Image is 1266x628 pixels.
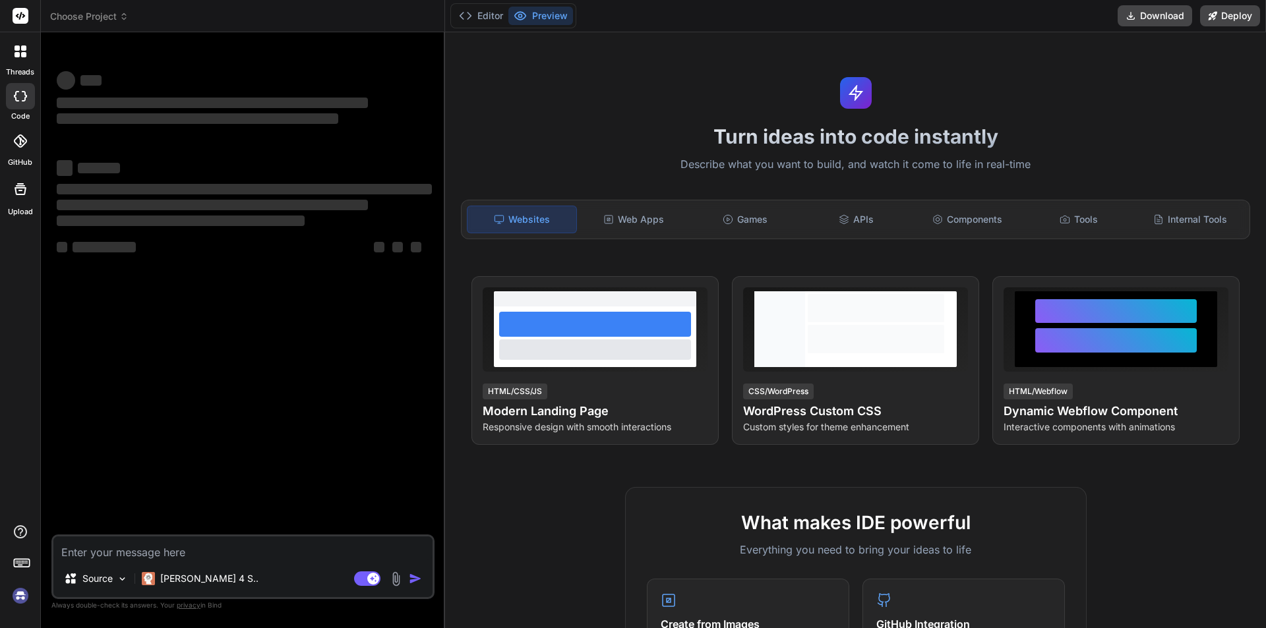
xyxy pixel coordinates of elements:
span: ‌ [411,242,421,252]
label: GitHub [8,157,32,168]
p: Interactive components with animations [1004,420,1228,434]
span: ‌ [80,75,102,86]
div: Websites [467,206,577,233]
span: ‌ [57,242,67,252]
div: CSS/WordPress [743,384,814,399]
label: code [11,111,30,122]
span: ‌ [57,113,338,124]
button: Editor [454,7,508,25]
div: Components [913,206,1022,233]
p: Everything you need to bring your ideas to life [647,542,1065,557]
label: threads [6,67,34,78]
img: Pick Models [117,573,128,585]
span: ‌ [57,184,432,194]
p: Describe what you want to build, and watch it come to life in real-time [453,156,1258,173]
h4: Dynamic Webflow Component [1004,402,1228,420]
img: attachment [388,571,404,586]
span: ‌ [57,71,75,90]
div: Web Apps [580,206,688,233]
span: privacy [177,601,200,609]
p: Custom styles for theme enhancement [743,420,968,434]
div: Internal Tools [1135,206,1244,233]
div: HTML/CSS/JS [483,384,547,399]
span: ‌ [57,160,73,176]
h1: Turn ideas into code instantly [453,125,1258,148]
h4: WordPress Custom CSS [743,402,968,420]
span: ‌ [73,242,136,252]
span: ‌ [392,242,403,252]
p: Responsive design with smooth interactions [483,420,708,434]
img: signin [9,585,32,607]
label: Upload [8,206,33,217]
button: Download [1118,5,1192,26]
img: Claude 4 Sonnet [142,572,155,585]
h2: What makes IDE powerful [647,509,1065,536]
span: ‌ [78,163,120,173]
span: ‌ [57,200,368,210]
h4: Modern Landing Page [483,402,708,420]
p: [PERSON_NAME] 4 S.. [160,572,258,585]
span: ‌ [374,242,384,252]
span: ‌ [57,215,305,226]
div: HTML/Webflow [1004,384,1073,399]
span: Choose Project [50,10,129,23]
span: ‌ [57,98,368,108]
button: Deploy [1200,5,1260,26]
img: icon [409,572,422,585]
button: Preview [508,7,573,25]
p: Always double-check its answers. Your in Bind [51,599,435,612]
p: Source [82,572,113,585]
div: Games [691,206,800,233]
div: Tools [1025,206,1133,233]
div: APIs [802,206,911,233]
